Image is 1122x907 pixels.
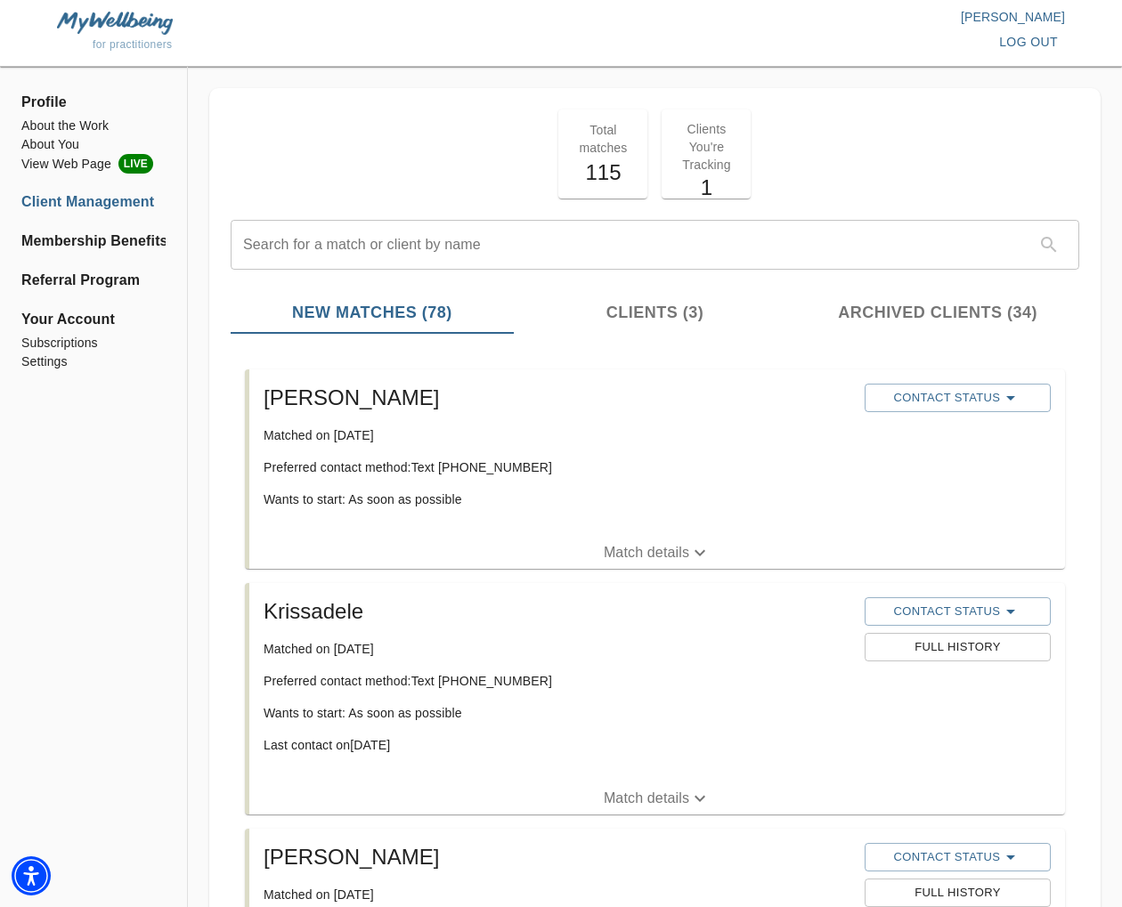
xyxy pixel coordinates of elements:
button: Contact Status [865,843,1051,871]
button: Contact Status [865,597,1051,626]
p: Preferred contact method: Text [PHONE_NUMBER] [264,458,850,476]
h5: 1 [672,174,740,202]
span: Contact Status [874,846,1042,868]
li: View Web Page [21,154,166,174]
a: About You [21,135,166,154]
span: Contact Status [874,601,1042,622]
button: Full History [865,879,1051,907]
button: Full History [865,633,1051,661]
span: Contact Status [874,387,1042,409]
span: log out [999,31,1058,53]
a: View Web PageLIVE [21,154,166,174]
button: log out [992,26,1065,59]
p: Match details [604,542,689,563]
p: Preferred contact method: Text [PHONE_NUMBER] [264,672,850,690]
button: Contact Status [865,384,1051,412]
a: Membership Benefits [21,231,166,252]
a: About the Work [21,117,166,135]
span: Archived Clients (34) [807,301,1069,325]
p: Clients You're Tracking [672,120,740,174]
p: Matched on [DATE] [264,886,850,903]
div: Accessibility Menu [12,856,51,895]
span: New Matches (78) [241,301,503,325]
h5: [PERSON_NAME] [264,843,850,871]
h5: [PERSON_NAME] [264,384,850,412]
h5: 115 [569,158,637,187]
p: Match details [604,788,689,809]
button: Match details [249,537,1065,569]
span: for practitioners [93,38,173,51]
a: Subscriptions [21,334,166,352]
p: Wants to start: As soon as possible [264,490,850,508]
span: LIVE [118,154,153,174]
span: Your Account [21,309,166,330]
a: Client Management [21,191,166,213]
p: Last contact on [DATE] [264,736,850,754]
span: Profile [21,92,166,113]
p: Wants to start: As soon as possible [264,704,850,722]
h5: Krissadele [264,597,850,626]
img: MyWellbeing [57,12,173,34]
p: Matched on [DATE] [264,426,850,444]
span: Full History [874,637,1042,658]
p: Matched on [DATE] [264,640,850,658]
p: Total matches [569,121,637,157]
button: Match details [249,782,1065,814]
span: Full History [874,883,1042,903]
a: Settings [21,352,166,371]
a: Referral Program [21,270,166,291]
p: [PERSON_NAME] [561,8,1065,26]
span: Clients (3) [524,301,786,325]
